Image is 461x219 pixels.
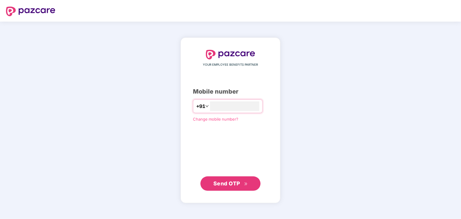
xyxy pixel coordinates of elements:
[196,103,205,110] span: +91
[213,180,240,187] span: Send OTP
[203,62,258,67] span: YOUR EMPLOYEE BENEFITS PARTNER
[206,50,255,59] img: logo
[205,104,209,108] span: down
[6,7,55,16] img: logo
[193,117,238,121] a: Change mobile number?
[244,182,248,186] span: double-right
[200,176,261,191] button: Send OTPdouble-right
[193,87,268,96] div: Mobile number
